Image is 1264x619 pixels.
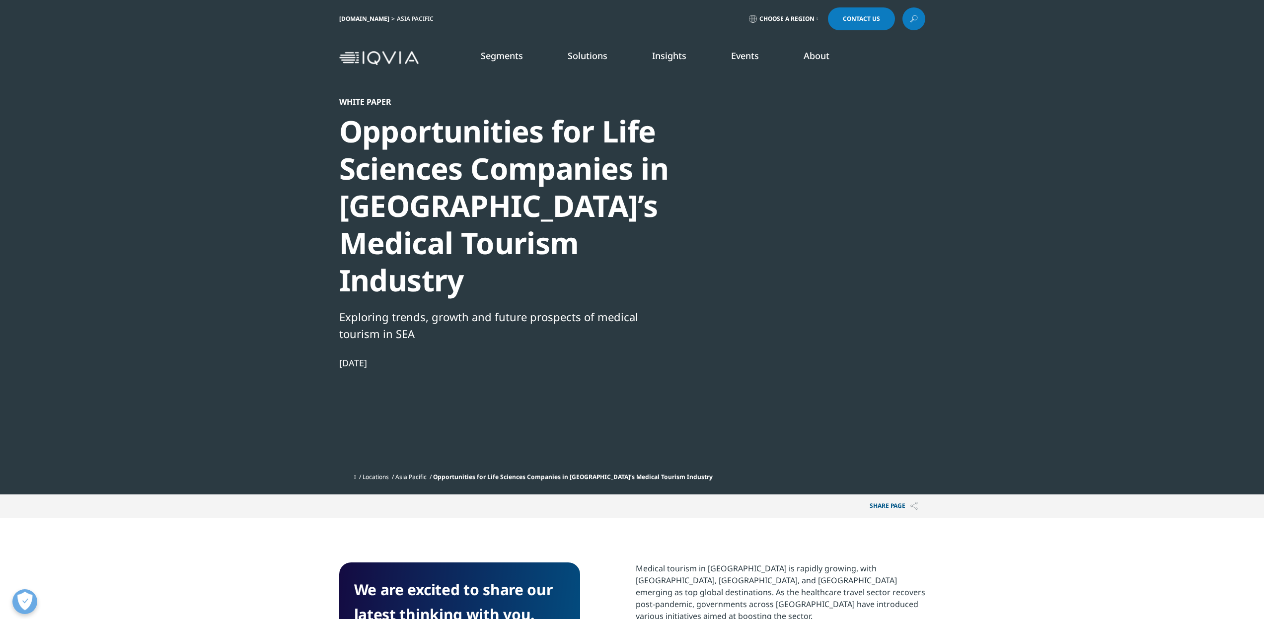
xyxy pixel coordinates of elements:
[397,15,438,23] div: Asia Pacific
[339,357,680,369] div: [DATE]
[339,113,680,299] div: Opportunities for Life Sciences Companies in [GEOGRAPHIC_DATA]’s Medical Tourism Industry
[652,50,686,62] a: Insights
[910,502,918,510] img: Share PAGE
[759,15,815,23] span: Choose a Region
[395,473,427,481] a: Asia Pacific
[12,589,37,614] button: Open Preferences
[804,50,829,62] a: About
[339,97,680,107] div: WHITE PAPER
[423,35,925,81] nav: Primary
[731,50,759,62] a: Events
[433,473,713,481] span: Opportunities for Life Sciences Companies in [GEOGRAPHIC_DATA]’s Medical Tourism Industry
[363,473,389,481] a: Locations
[339,51,419,66] img: IQVIA Healthcare Information Technology and Pharma Clinical Research Company
[862,494,925,518] button: Share PAGEShare PAGE
[481,50,523,62] a: Segments
[828,7,895,30] a: Contact Us
[339,308,680,342] div: Exploring trends, growth and future prospects of medical tourism in SEA
[843,16,880,22] span: Contact Us
[339,14,389,23] a: [DOMAIN_NAME]
[862,494,925,518] p: Share PAGE
[568,50,607,62] a: Solutions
